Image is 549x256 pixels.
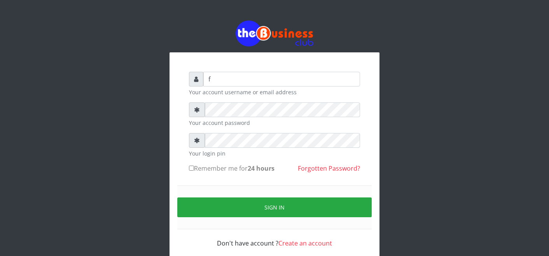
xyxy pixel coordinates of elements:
[189,119,360,127] small: Your account password
[189,166,194,171] input: Remember me for24 hours
[189,88,360,96] small: Your account username or email address
[278,239,332,247] a: Create an account
[248,164,274,173] b: 24 hours
[177,197,372,217] button: Sign in
[203,72,360,86] input: Username or email address
[298,164,360,173] a: Forgotten Password?
[189,149,360,157] small: Your login pin
[189,229,360,248] div: Don't have account ?
[189,164,274,173] label: Remember me for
